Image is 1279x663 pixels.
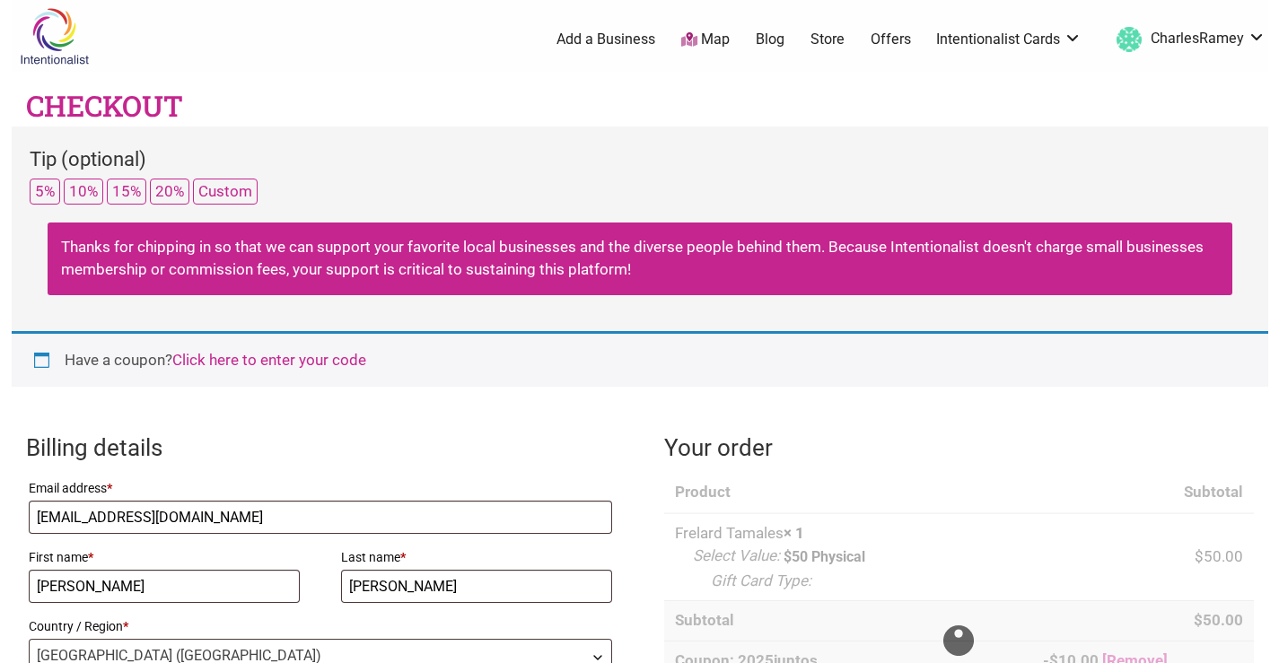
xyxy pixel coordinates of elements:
a: Add a Business [556,30,655,49]
button: 20% [150,179,189,205]
button: Custom [193,179,258,205]
a: Enter your coupon code [172,351,366,369]
a: Map [681,30,730,50]
label: Country / Region [29,614,613,639]
label: First name [29,545,301,570]
a: CharlesRamey [1108,23,1266,56]
div: Have a coupon? [12,331,1268,388]
button: 10% [64,179,103,205]
label: Last name [341,545,613,570]
div: Thanks for chipping in so that we can support your favorite local businesses and the diverse peop... [48,222,1232,295]
h3: Your order [664,432,1254,464]
a: Intentionalist Cards [936,30,1082,49]
div: Tip (optional) [30,144,1250,179]
img: Intentionalist [12,7,97,65]
button: 5% [30,179,60,205]
a: Offers [871,30,911,49]
label: Email address [29,475,613,501]
h1: Checkout [26,86,183,126]
a: Store [810,30,845,49]
button: 15% [107,179,146,205]
a: Blog [756,30,784,49]
h3: Billing details [26,432,616,464]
